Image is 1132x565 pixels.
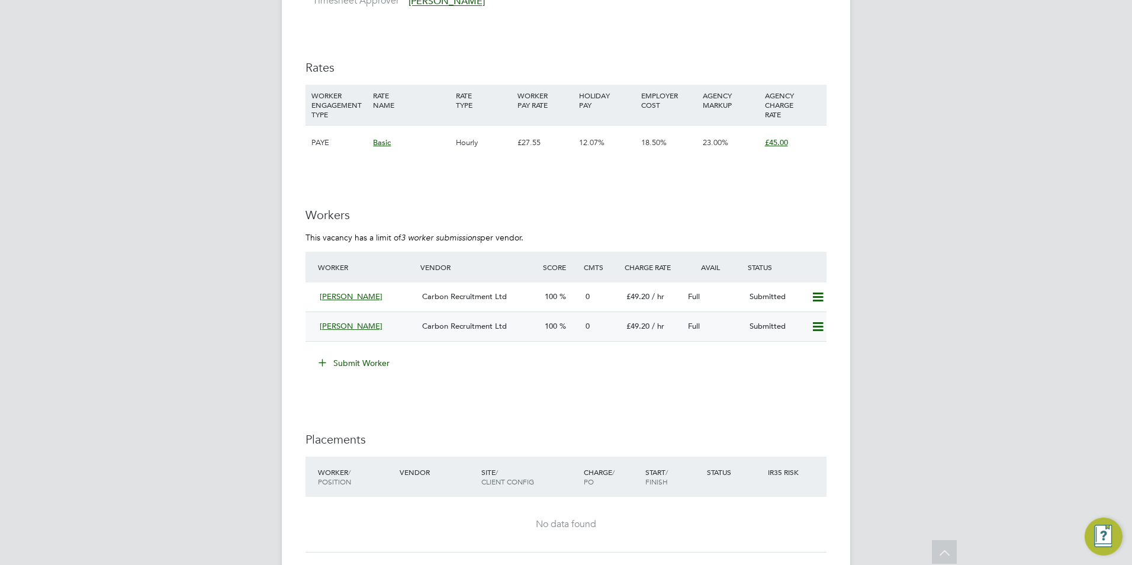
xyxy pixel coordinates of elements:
button: Submit Worker [310,354,399,373]
div: EMPLOYER COST [638,85,700,115]
span: 0 [586,321,590,331]
span: / Finish [645,467,668,486]
div: Worker [315,256,417,278]
div: Cmts [581,256,622,278]
div: AGENCY CHARGE RATE [762,85,824,125]
div: Submitted [745,287,806,307]
div: Start [642,461,704,492]
div: Vendor [417,256,540,278]
span: [PERSON_NAME] [320,291,382,301]
div: Avail [683,256,745,278]
div: Charge Rate [622,256,683,278]
em: 3 worker submissions [401,232,480,243]
span: Full [688,321,700,331]
span: / Client Config [481,467,534,486]
div: Hourly [453,126,514,160]
div: RATE NAME [370,85,452,115]
span: 100 [545,321,557,331]
h3: Rates [305,60,827,75]
p: This vacancy has a limit of per vendor. [305,232,827,243]
button: Engage Resource Center [1085,518,1123,556]
span: / Position [318,467,351,486]
div: WORKER ENGAGEMENT TYPE [308,85,370,125]
span: Carbon Recruitment Ltd [422,321,507,331]
div: £27.55 [514,126,576,160]
div: Submitted [745,317,806,336]
div: No data found [317,518,815,531]
div: PAYE [308,126,370,160]
span: 0 [586,291,590,301]
div: Charge [581,461,642,492]
span: 100 [545,291,557,301]
div: Site [478,461,581,492]
span: Carbon Recruitment Ltd [422,291,507,301]
span: / hr [652,321,664,331]
span: £49.20 [626,291,649,301]
span: / hr [652,291,664,301]
span: £45.00 [765,137,788,147]
div: RATE TYPE [453,85,514,115]
span: Full [688,291,700,301]
span: 23.00% [703,137,728,147]
div: Worker [315,461,397,492]
div: Status [704,461,766,483]
span: / PO [584,467,615,486]
h3: Placements [305,432,827,447]
span: [PERSON_NAME] [320,321,382,331]
h3: Workers [305,207,827,223]
span: 12.07% [579,137,604,147]
div: IR35 Risk [765,461,806,483]
div: Score [540,256,581,278]
span: Basic [373,137,391,147]
div: Status [745,256,827,278]
div: AGENCY MARKUP [700,85,761,115]
span: £49.20 [626,321,649,331]
div: Vendor [397,461,478,483]
span: 18.50% [641,137,667,147]
div: HOLIDAY PAY [576,85,638,115]
div: WORKER PAY RATE [514,85,576,115]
